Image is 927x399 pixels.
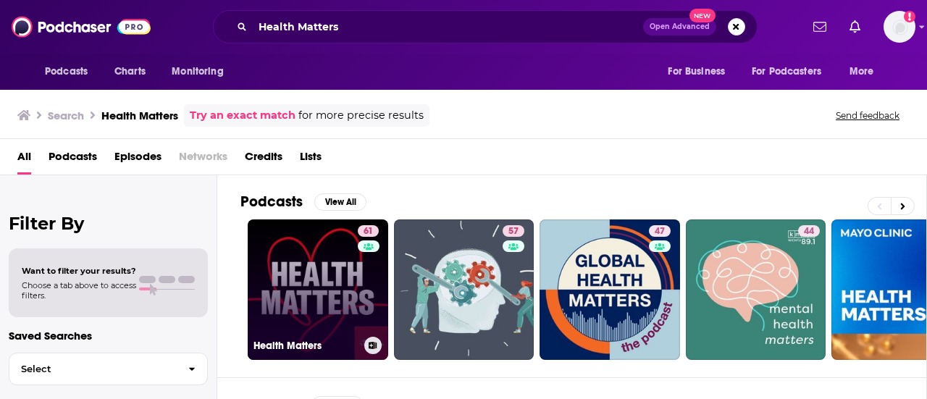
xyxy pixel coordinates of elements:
span: 61 [364,224,373,239]
button: Open AdvancedNew [643,18,716,35]
button: Select [9,353,208,385]
span: More [850,62,874,82]
a: All [17,145,31,175]
span: Select [9,364,177,374]
a: Charts [105,58,154,85]
a: 47 [649,225,671,237]
a: 61 [358,225,379,237]
a: 57 [503,225,524,237]
button: Send feedback [831,109,904,122]
span: Want to filter your results? [22,266,136,276]
button: open menu [35,58,106,85]
a: 57 [394,219,534,360]
a: 44 [686,219,826,360]
a: Show notifications dropdown [844,14,866,39]
svg: Add a profile image [904,11,915,22]
p: Saved Searches [9,329,208,343]
a: Episodes [114,145,162,175]
a: 61Health Matters [248,219,388,360]
span: 47 [655,224,665,239]
span: Charts [114,62,146,82]
button: open menu [742,58,842,85]
a: Try an exact match [190,107,295,124]
span: For Podcasters [752,62,821,82]
h3: Search [48,109,84,122]
h3: Health Matters [101,109,178,122]
h2: Podcasts [240,193,303,211]
img: Podchaser - Follow, Share and Rate Podcasts [12,13,151,41]
button: open menu [162,58,242,85]
span: Podcasts [45,62,88,82]
a: Podcasts [49,145,97,175]
a: Show notifications dropdown [808,14,832,39]
a: Lists [300,145,322,175]
span: 57 [508,224,519,239]
span: Networks [179,145,227,175]
span: for more precise results [298,107,424,124]
button: View All [314,193,366,211]
div: Search podcasts, credits, & more... [213,10,758,43]
a: 44 [798,225,820,237]
span: For Business [668,62,725,82]
span: Logged in as LBraverman [884,11,915,43]
a: Credits [245,145,282,175]
input: Search podcasts, credits, & more... [253,15,643,38]
button: Show profile menu [884,11,915,43]
span: 44 [804,224,814,239]
button: open menu [839,58,892,85]
a: PodcastsView All [240,193,366,211]
span: Choose a tab above to access filters. [22,280,136,301]
span: Monitoring [172,62,223,82]
a: 47 [540,219,680,360]
button: open menu [658,58,743,85]
span: Open Advanced [650,23,710,30]
h3: Health Matters [253,340,358,352]
span: New [689,9,716,22]
img: User Profile [884,11,915,43]
h2: Filter By [9,213,208,234]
